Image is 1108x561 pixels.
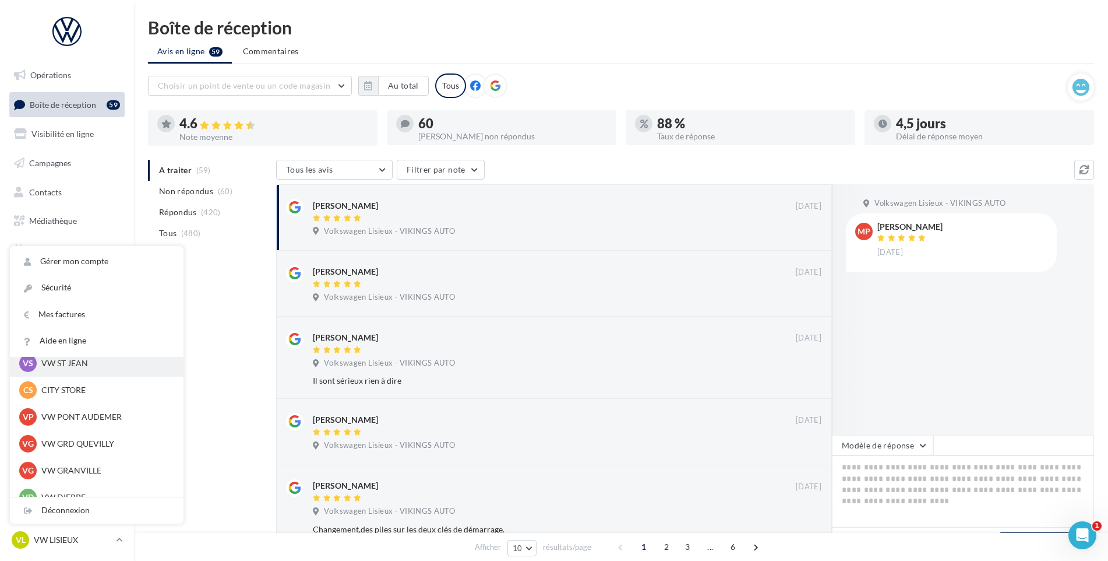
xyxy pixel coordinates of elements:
[34,534,111,546] p: VW LISIEUX
[286,164,333,174] span: Tous les avis
[7,180,127,205] a: Contacts
[158,80,330,90] span: Choisir un point de vente ou un code magasin
[10,497,184,524] div: Déconnexion
[7,151,127,176] a: Campagnes
[23,411,34,423] span: VP
[796,333,821,343] span: [DATE]
[22,492,34,503] span: VD
[378,76,429,96] button: Au total
[1092,521,1102,531] span: 1
[7,63,127,87] a: Opérations
[23,384,33,396] span: CS
[30,99,96,109] span: Boîte de réception
[796,482,821,492] span: [DATE]
[10,248,184,275] a: Gérer mon compte
[313,375,746,387] div: Il sont sérieux rien à dire
[313,480,378,492] div: [PERSON_NAME]
[179,117,368,131] div: 4.6
[41,411,170,423] p: VW PONT AUDEMER
[41,465,170,476] p: VW GRANVILLE
[218,187,232,196] span: (60)
[313,266,378,278] div: [PERSON_NAME]
[678,538,697,556] span: 3
[435,73,466,98] div: Tous
[7,306,127,340] a: Campagnes DataOnDemand
[324,358,455,369] span: Volkswagen Lisieux - VIKINGS AUTO
[10,301,184,328] a: Mes factures
[107,100,120,110] div: 59
[23,357,33,369] span: VS
[7,209,127,233] a: Médiathèque
[41,438,170,450] p: VW GRD QUEVILLY
[313,200,378,212] div: [PERSON_NAME]
[877,223,943,231] div: [PERSON_NAME]
[313,414,378,426] div: [PERSON_NAME]
[29,187,62,197] span: Contacts
[896,117,1085,130] div: 4,5 jours
[243,45,299,57] span: Commentaires
[657,117,846,130] div: 88 %
[475,542,501,553] span: Afficher
[148,19,1094,36] div: Boîte de réception
[324,440,455,451] span: Volkswagen Lisieux - VIKINGS AUTO
[324,226,455,237] span: Volkswagen Lisieux - VIKINGS AUTO
[159,206,197,218] span: Répondus
[874,198,1005,209] span: Volkswagen Lisieux - VIKINGS AUTO
[148,76,352,96] button: Choisir un point de vente ou un code magasin
[159,185,213,197] span: Non répondus
[418,117,607,130] div: 60
[358,76,429,96] button: Au total
[397,160,485,180] button: Filtrer par note
[7,122,127,146] a: Visibilité en ligne
[201,208,221,217] span: (420)
[1068,521,1096,549] iframe: Intercom live chat
[179,133,368,141] div: Note moyenne
[276,160,393,180] button: Tous les avis
[29,158,71,168] span: Campagnes
[9,529,125,551] a: VL VW LISIEUX
[313,332,378,343] div: [PERSON_NAME]
[796,267,821,278] span: [DATE]
[41,384,170,396] p: CITY STORE
[324,292,455,303] span: Volkswagen Lisieux - VIKINGS AUTO
[29,245,68,255] span: Calendrier
[724,538,742,556] span: 6
[159,227,177,239] span: Tous
[507,540,537,556] button: 10
[29,216,77,226] span: Médiathèque
[634,538,653,556] span: 1
[832,436,933,455] button: Modèle de réponse
[10,328,184,354] a: Aide en ligne
[7,267,127,301] a: PLV et print personnalisable
[41,492,170,503] p: VW DIEPPE
[324,506,455,517] span: Volkswagen Lisieux - VIKINGS AUTO
[896,132,1085,141] div: Délai de réponse moyen
[7,92,127,117] a: Boîte de réception59
[513,544,523,553] span: 10
[657,132,846,141] div: Taux de réponse
[31,129,94,139] span: Visibilité en ligne
[22,465,34,476] span: VG
[858,226,870,237] span: MP
[41,357,170,369] p: VW ST JEAN
[418,132,607,141] div: [PERSON_NAME] non répondus
[22,438,34,450] span: VG
[7,238,127,262] a: Calendrier
[796,415,821,426] span: [DATE]
[16,534,26,546] span: VL
[313,524,746,535] div: Changement,des piles sur les deux clés de démarrage.
[30,70,71,80] span: Opérations
[701,538,719,556] span: ...
[181,229,201,238] span: (480)
[796,201,821,212] span: [DATE]
[10,275,184,301] a: Sécurité
[543,542,591,553] span: résultats/page
[657,538,676,556] span: 2
[877,247,903,258] span: [DATE]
